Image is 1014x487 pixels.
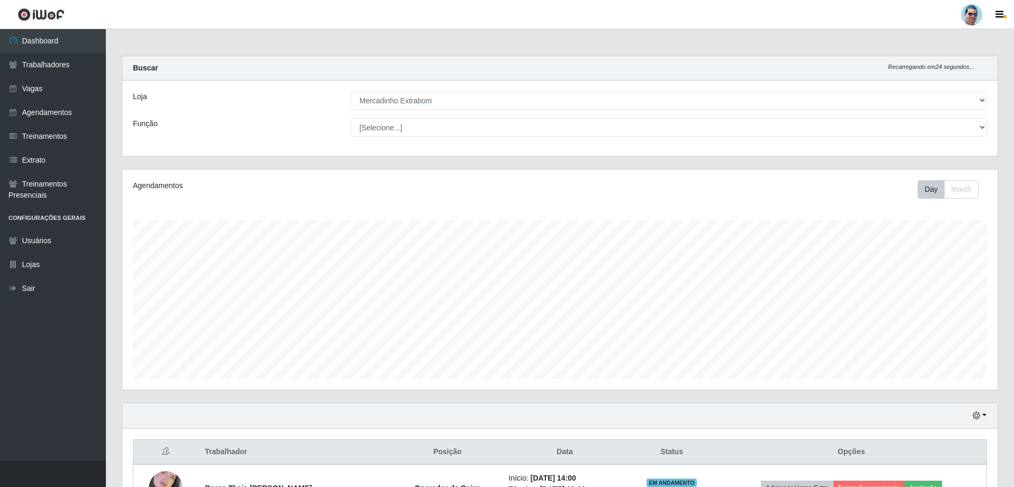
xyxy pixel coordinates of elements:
label: Loja [133,91,147,102]
th: Posição [392,440,502,465]
button: Month [944,180,979,199]
th: Status [627,440,716,465]
div: First group [918,180,979,199]
th: Trabalhador [199,440,393,465]
span: EM ANDAMENTO [647,479,697,487]
img: CoreUI Logo [17,8,65,21]
time: [DATE] 14:00 [531,474,576,482]
div: Toolbar with button groups [918,180,987,199]
label: Função [133,118,158,129]
div: Agendamentos [133,180,480,191]
button: Day [918,180,945,199]
li: Início: [509,473,621,484]
i: Recarregando em 24 segundos... [888,64,974,70]
th: Opções [716,440,987,465]
th: Data [502,440,627,465]
strong: Buscar [133,64,158,72]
